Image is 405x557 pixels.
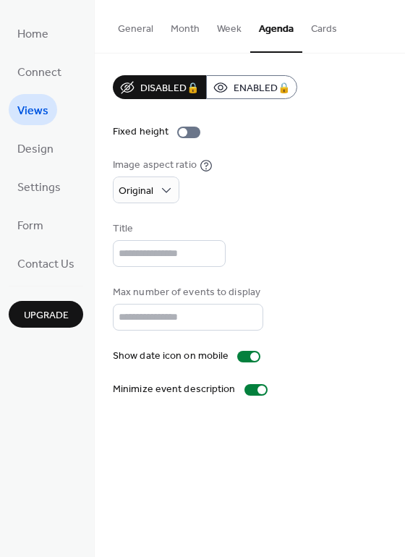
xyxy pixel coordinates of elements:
span: Views [17,100,48,122]
span: Connect [17,61,61,84]
div: Image aspect ratio [113,158,197,173]
a: Home [9,17,57,48]
a: Design [9,132,62,163]
span: Upgrade [24,308,69,323]
a: Contact Us [9,247,83,278]
a: Connect [9,56,70,87]
div: Title [113,221,223,237]
button: Upgrade [9,301,83,328]
a: Form [9,209,52,240]
span: Home [17,23,48,46]
span: Original [119,182,153,201]
span: Settings [17,177,61,199]
span: Design [17,138,54,161]
div: Minimize event description [113,382,236,397]
span: Form [17,215,43,237]
div: Fixed height [113,124,169,140]
div: Max number of events to display [113,285,260,300]
div: Show date icon on mobile [113,349,229,364]
span: Contact Us [17,253,74,276]
a: Settings [9,171,69,202]
a: Views [9,94,57,125]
